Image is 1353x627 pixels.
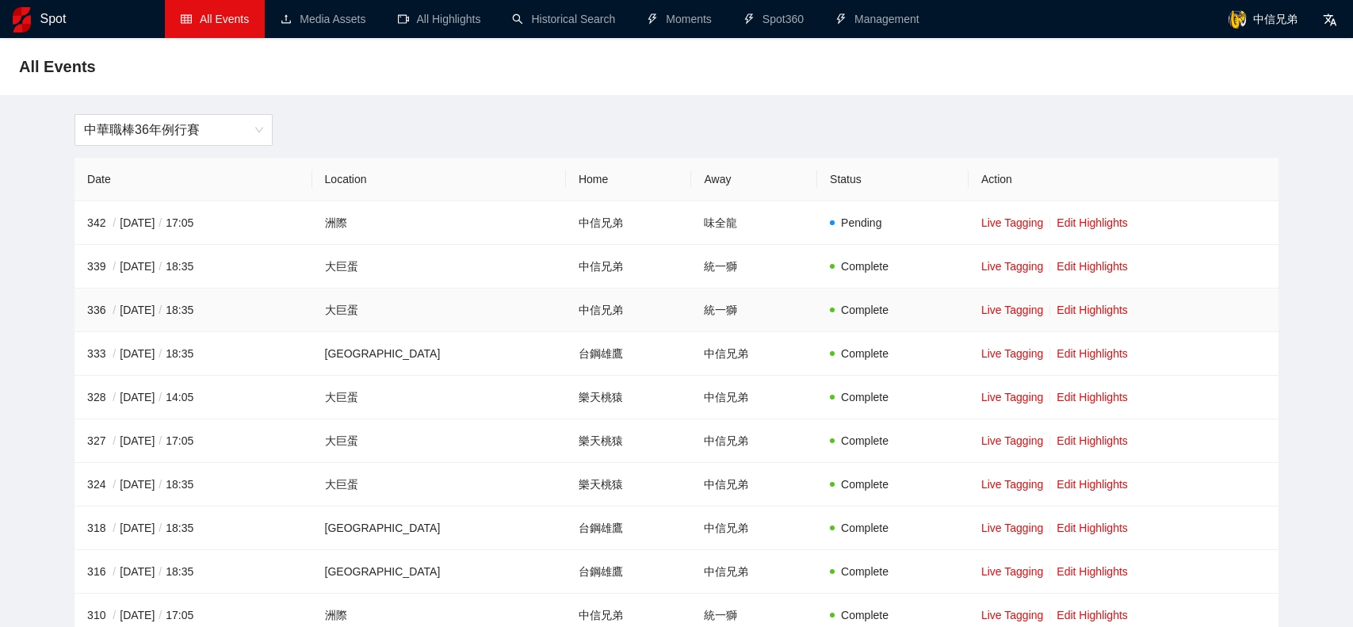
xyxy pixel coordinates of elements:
[109,391,120,403] span: /
[75,376,311,419] td: 328 [DATE] 14:05
[155,304,166,316] span: /
[312,201,566,245] td: 洲際
[981,347,1043,360] a: Live Tagging
[75,332,311,376] td: 333 [DATE] 18:35
[84,115,263,145] span: 中華職棒36年例行賽
[109,260,120,273] span: /
[566,507,692,550] td: 台鋼雄鷹
[841,565,889,578] span: Complete
[566,201,692,245] td: 中信兄弟
[75,550,311,594] td: 316 [DATE] 18:35
[109,609,120,621] span: /
[841,347,889,360] span: Complete
[691,507,817,550] td: 中信兄弟
[1057,434,1128,447] a: Edit Highlights
[743,13,804,25] a: thunderboltSpot360
[566,158,692,201] th: Home
[981,565,1043,578] a: Live Tagging
[1057,478,1128,491] a: Edit Highlights
[312,245,566,289] td: 大巨蛋
[817,158,969,201] th: Status
[75,463,311,507] td: 324 [DATE] 18:35
[647,13,712,25] a: thunderboltMoments
[691,332,817,376] td: 中信兄弟
[841,260,889,273] span: Complete
[1057,522,1128,534] a: Edit Highlights
[1057,260,1128,273] a: Edit Highlights
[835,13,919,25] a: thunderboltManagement
[841,478,889,491] span: Complete
[841,391,889,403] span: Complete
[155,434,166,447] span: /
[981,216,1043,229] a: Live Tagging
[155,609,166,621] span: /
[109,434,120,447] span: /
[1057,304,1128,316] a: Edit Highlights
[1057,565,1128,578] a: Edit Highlights
[566,376,692,419] td: 樂天桃猿
[155,565,166,578] span: /
[109,565,120,578] span: /
[312,158,566,201] th: Location
[312,376,566,419] td: 大巨蛋
[841,304,889,316] span: Complete
[109,478,120,491] span: /
[691,201,817,245] td: 味全龍
[841,522,889,534] span: Complete
[19,54,96,79] span: All Events
[512,13,615,25] a: searchHistorical Search
[109,347,120,360] span: /
[155,347,166,360] span: /
[981,391,1043,403] a: Live Tagging
[981,434,1043,447] a: Live Tagging
[312,507,566,550] td: [GEOGRAPHIC_DATA]
[566,289,692,332] td: 中信兄弟
[75,245,311,289] td: 339 [DATE] 18:35
[981,260,1043,273] a: Live Tagging
[109,304,120,316] span: /
[155,260,166,273] span: /
[1228,10,1247,29] img: avatar
[75,289,311,332] td: 336 [DATE] 18:35
[155,478,166,491] span: /
[1057,347,1128,360] a: Edit Highlights
[841,216,881,229] span: Pending
[312,332,566,376] td: [GEOGRAPHIC_DATA]
[841,609,889,621] span: Complete
[312,289,566,332] td: 大巨蛋
[1057,216,1128,229] a: Edit Highlights
[566,550,692,594] td: 台鋼雄鷹
[691,550,817,594] td: 中信兄弟
[981,609,1043,621] a: Live Tagging
[691,245,817,289] td: 統一獅
[691,376,817,419] td: 中信兄弟
[981,522,1043,534] a: Live Tagging
[75,201,311,245] td: 342 [DATE] 17:05
[981,304,1043,316] a: Live Tagging
[155,216,166,229] span: /
[181,13,192,25] span: table
[312,419,566,463] td: 大巨蛋
[841,434,889,447] span: Complete
[981,478,1043,491] a: Live Tagging
[566,463,692,507] td: 樂天桃猿
[969,158,1278,201] th: Action
[312,550,566,594] td: [GEOGRAPHIC_DATA]
[398,13,481,25] a: video-cameraAll Highlights
[281,13,365,25] a: uploadMedia Assets
[155,522,166,534] span: /
[75,507,311,550] td: 318 [DATE] 18:35
[566,245,692,289] td: 中信兄弟
[109,522,120,534] span: /
[566,332,692,376] td: 台鋼雄鷹
[566,419,692,463] td: 樂天桃猿
[691,463,817,507] td: 中信兄弟
[109,216,120,229] span: /
[691,289,817,332] td: 統一獅
[75,419,311,463] td: 327 [DATE] 17:05
[691,158,817,201] th: Away
[200,13,249,25] span: All Events
[691,419,817,463] td: 中信兄弟
[75,158,311,201] th: Date
[312,463,566,507] td: 大巨蛋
